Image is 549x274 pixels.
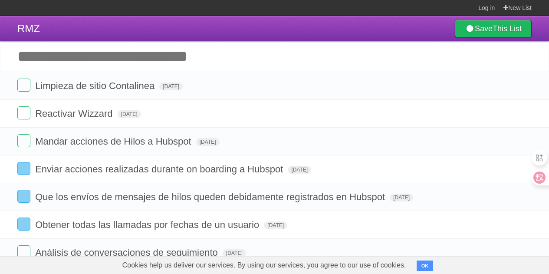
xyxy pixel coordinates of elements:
[493,24,522,33] b: This List
[35,219,261,230] span: Obtener todas las llamadas por fechas de un usuario
[417,261,434,271] button: OK
[35,108,115,119] span: Reactivar Wizzard
[35,136,194,147] span: Mandar acciones de Hilos a Hubspot
[455,20,532,37] a: SaveThis List
[35,247,220,258] span: Análisis de conversaciones de seguimiento
[17,134,30,147] label: Done
[35,80,157,91] span: Limpieza de sitio Contalinea
[17,218,30,231] label: Done
[114,257,415,274] span: Cookies help us deliver our services. By using our services, you agree to our use of cookies.
[35,164,285,175] span: Enviar acciones realizadas durante on boarding a Hubspot
[17,162,30,175] label: Done
[35,191,387,202] span: Que los envíos de mensajes de hilos queden debidamente registrados en Hubspot
[159,83,183,90] span: [DATE]
[17,79,30,92] label: Done
[17,23,40,34] span: RMZ
[264,221,287,229] span: [DATE]
[17,106,30,119] label: Done
[223,249,246,257] span: [DATE]
[196,138,220,146] span: [DATE]
[118,110,141,118] span: [DATE]
[288,166,311,174] span: [DATE]
[17,190,30,203] label: Done
[17,245,30,258] label: Done
[390,194,413,201] span: [DATE]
